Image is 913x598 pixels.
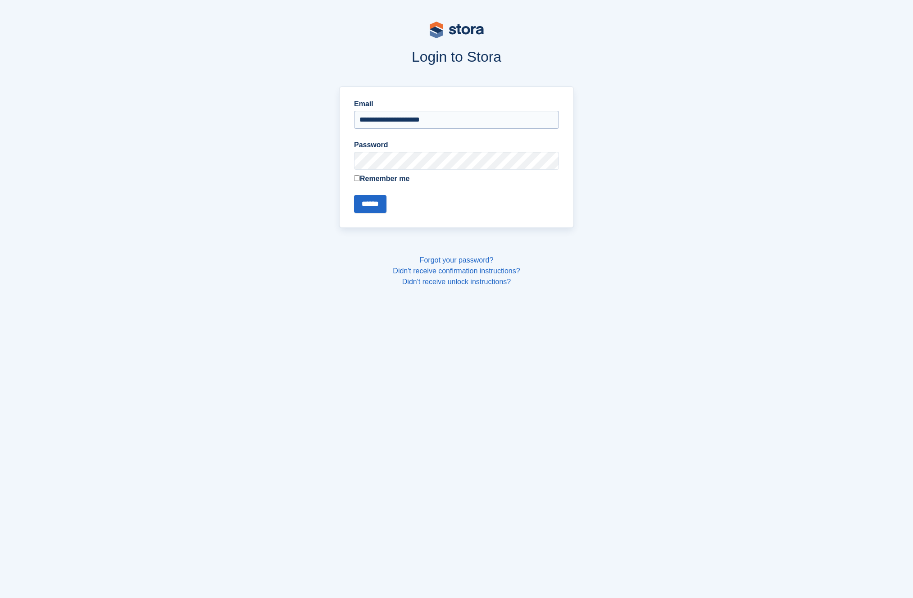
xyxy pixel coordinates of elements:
[430,22,484,38] img: stora-logo-53a41332b3708ae10de48c4981b4e9114cc0af31d8433b30ea865607fb682f29.svg
[402,278,511,285] a: Didn't receive unlock instructions?
[354,140,559,150] label: Password
[354,99,559,109] label: Email
[168,49,746,65] h1: Login to Stora
[354,173,559,184] label: Remember me
[393,267,520,275] a: Didn't receive confirmation instructions?
[420,256,494,264] a: Forgot your password?
[354,175,360,181] input: Remember me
